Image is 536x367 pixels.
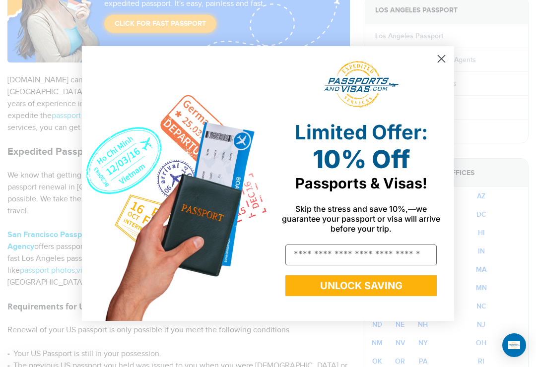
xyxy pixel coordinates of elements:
[433,50,450,67] button: Close dialog
[285,275,437,296] button: UNLOCK SAVING
[502,333,526,357] div: Open Intercom Messenger
[324,61,399,108] img: passports and visas
[313,144,410,174] span: 10% Off
[295,175,427,192] span: Passports & Visas!
[82,46,268,320] img: de9cda0d-0715-46ca-9a25-073762a91ba7.png
[295,120,428,144] span: Limited Offer:
[282,204,440,234] span: Skip the stress and save 10%,—we guarantee your passport or visa will arrive before your trip.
